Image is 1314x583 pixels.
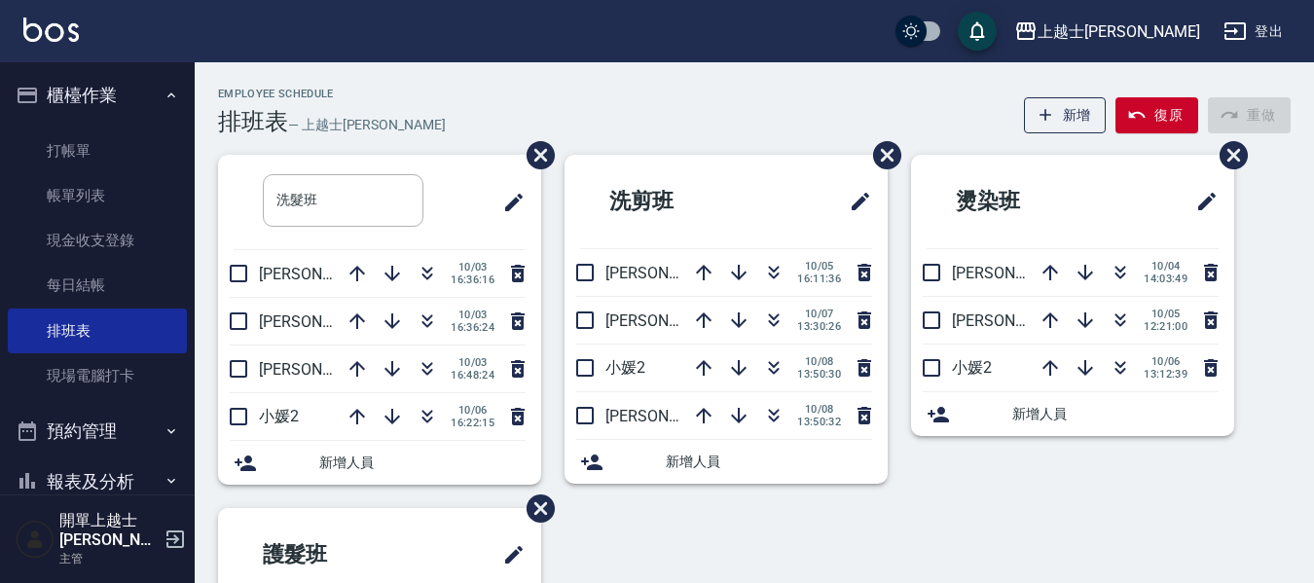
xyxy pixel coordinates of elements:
[259,265,393,283] span: [PERSON_NAME]12
[451,369,494,382] span: 16:48:24
[451,309,494,321] span: 10/03
[8,406,187,456] button: 預約管理
[512,480,558,537] span: 刪除班表
[23,18,79,42] img: Logo
[1144,320,1187,333] span: 12:21:00
[8,128,187,173] a: 打帳單
[1038,19,1200,44] div: 上越士[PERSON_NAME]
[451,404,494,417] span: 10/06
[1216,14,1291,50] button: 登出
[1006,12,1208,52] button: 上越士[PERSON_NAME]
[958,12,997,51] button: save
[1115,97,1198,133] button: 復原
[605,407,740,425] span: [PERSON_NAME]12
[837,178,872,225] span: 修改班表的標題
[797,273,841,285] span: 16:11:36
[8,70,187,121] button: 櫃檯作業
[565,440,888,484] div: 新增人員
[1144,273,1187,285] span: 14:03:49
[8,456,187,507] button: 報表及分析
[1144,368,1187,381] span: 13:12:39
[952,264,1077,282] span: [PERSON_NAME]8
[797,260,841,273] span: 10/05
[8,218,187,263] a: 現金收支登錄
[797,403,841,416] span: 10/08
[1144,260,1187,273] span: 10/04
[1184,178,1219,225] span: 修改班表的標題
[451,321,494,334] span: 16:36:24
[1205,127,1251,184] span: 刪除班表
[797,355,841,368] span: 10/08
[605,311,740,330] span: [PERSON_NAME]12
[1012,404,1219,424] span: 新增人員
[666,452,872,472] span: 新增人員
[218,441,541,485] div: 新增人員
[259,407,299,425] span: 小媛2
[952,311,1086,330] span: [PERSON_NAME]12
[797,320,841,333] span: 13:30:26
[580,166,770,237] h2: 洗剪班
[8,353,187,398] a: 現場電腦打卡
[605,264,731,282] span: [PERSON_NAME]8
[911,392,1234,436] div: 新增人員
[59,511,159,550] h5: 開單上越士[PERSON_NAME]
[16,520,55,559] img: Person
[491,179,526,226] span: 修改班表的標題
[218,108,288,135] h3: 排班表
[288,115,446,135] h6: — 上越士[PERSON_NAME]
[218,88,446,100] h2: Employee Schedule
[451,356,494,369] span: 10/03
[451,417,494,429] span: 16:22:15
[797,416,841,428] span: 13:50:32
[451,273,494,286] span: 16:36:16
[8,263,187,308] a: 每日結帳
[858,127,904,184] span: 刪除班表
[491,531,526,578] span: 修改班表的標題
[259,360,393,379] span: [PERSON_NAME]12
[8,309,187,353] a: 排班表
[952,358,992,377] span: 小媛2
[1024,97,1107,133] button: 新增
[605,358,645,377] span: 小媛2
[797,368,841,381] span: 13:50:30
[797,308,841,320] span: 10/07
[1144,355,1187,368] span: 10/06
[263,174,423,227] input: 排版標題
[512,127,558,184] span: 刪除班表
[927,166,1116,237] h2: 燙染班
[59,550,159,567] p: 主管
[1144,308,1187,320] span: 10/05
[259,312,384,331] span: [PERSON_NAME]8
[8,173,187,218] a: 帳單列表
[319,453,526,473] span: 新增人員
[451,261,494,273] span: 10/03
